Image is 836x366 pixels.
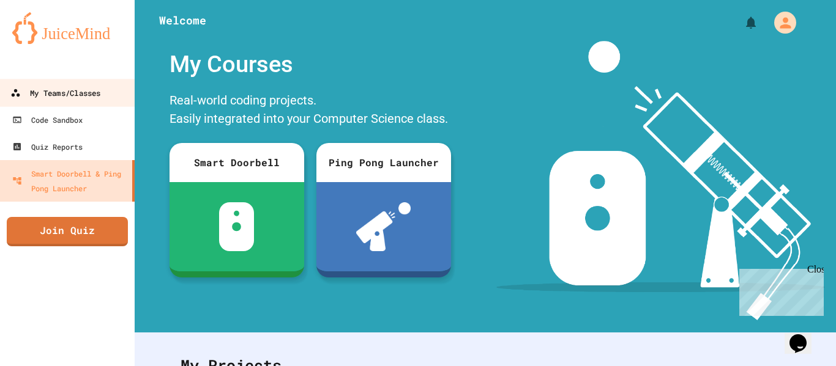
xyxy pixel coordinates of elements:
a: Join Quiz [7,217,128,246]
div: My Notifications [721,12,761,33]
div: Smart Doorbell & Ping Pong Launcher [12,166,127,196]
div: Chat with us now!Close [5,5,84,78]
img: sdb-white.svg [219,202,254,251]
img: logo-orange.svg [12,12,122,44]
iframe: chat widget [734,264,824,316]
div: Quiz Reports [12,139,83,154]
div: My Teams/Classes [10,86,100,101]
div: My Courses [163,41,457,88]
iframe: chat widget [785,317,824,354]
div: My Account [761,9,799,37]
div: Smart Doorbell [170,143,304,182]
img: banner-image-my-projects.png [496,41,824,320]
img: ppl-with-ball.png [356,202,411,251]
div: Real-world coding projects. Easily integrated into your Computer Science class. [163,88,457,134]
div: Code Sandbox [12,112,83,127]
div: Ping Pong Launcher [316,143,451,182]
